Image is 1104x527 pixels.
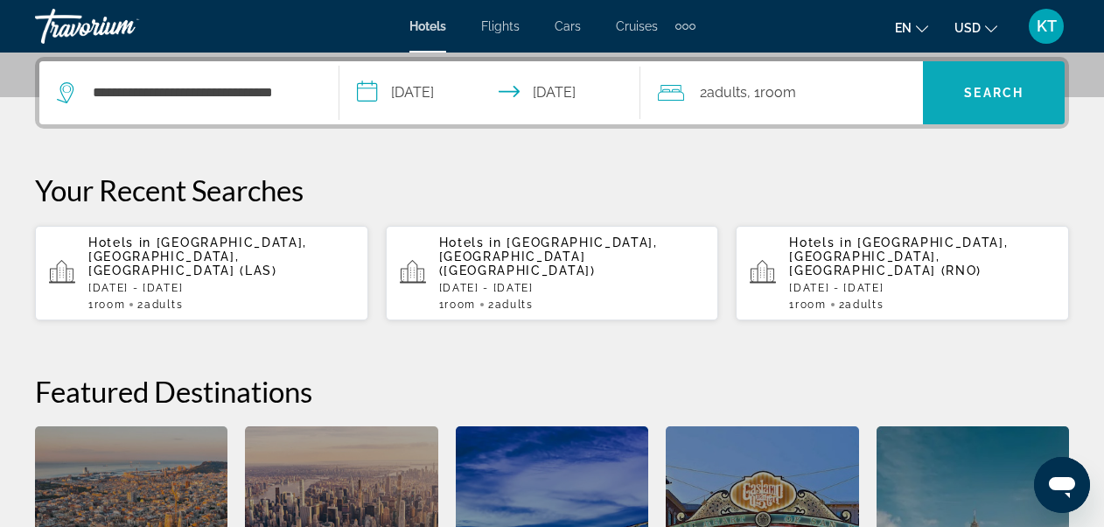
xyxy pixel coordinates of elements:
[88,235,307,278] span: [GEOGRAPHIC_DATA], [GEOGRAPHIC_DATA], [GEOGRAPHIC_DATA] (LAS)
[954,21,981,35] span: USD
[954,15,997,40] button: Change currency
[1034,457,1090,513] iframe: Button to launch messaging window
[640,61,923,124] button: Travelers: 2 adults, 0 children
[1024,8,1069,45] button: User Menu
[964,86,1024,100] span: Search
[39,61,1065,124] div: Search widget
[409,19,446,33] a: Hotels
[339,61,639,124] button: Check-in date: Sep 30, 2025 Check-out date: Oct 2, 2025
[616,19,658,33] a: Cruises
[789,282,1055,294] p: [DATE] - [DATE]
[795,299,827,311] span: Room
[555,19,581,33] a: Cars
[444,299,476,311] span: Room
[35,225,368,321] button: Hotels in [GEOGRAPHIC_DATA], [GEOGRAPHIC_DATA], [GEOGRAPHIC_DATA] (LAS)[DATE] - [DATE]1Room2Adults
[789,235,1008,278] span: [GEOGRAPHIC_DATA], [GEOGRAPHIC_DATA], [GEOGRAPHIC_DATA] (RNO)
[495,299,534,311] span: Adults
[1037,18,1057,35] span: KT
[94,299,126,311] span: Room
[700,81,747,105] span: 2
[88,235,151,249] span: Hotels in
[35,374,1069,409] h2: Featured Destinations
[895,15,928,40] button: Change language
[35,172,1069,207] p: Your Recent Searches
[481,19,520,33] a: Flights
[439,299,476,311] span: 1
[760,84,796,101] span: Room
[747,81,796,105] span: , 1
[439,282,705,294] p: [DATE] - [DATE]
[88,299,125,311] span: 1
[137,299,183,311] span: 2
[845,299,884,311] span: Adults
[675,12,695,40] button: Extra navigation items
[923,61,1065,124] button: Search
[88,282,354,294] p: [DATE] - [DATE]
[439,235,502,249] span: Hotels in
[736,225,1069,321] button: Hotels in [GEOGRAPHIC_DATA], [GEOGRAPHIC_DATA], [GEOGRAPHIC_DATA] (RNO)[DATE] - [DATE]1Room2Adults
[439,235,658,278] span: [GEOGRAPHIC_DATA], [GEOGRAPHIC_DATA] ([GEOGRAPHIC_DATA])
[386,225,719,321] button: Hotels in [GEOGRAPHIC_DATA], [GEOGRAPHIC_DATA] ([GEOGRAPHIC_DATA])[DATE] - [DATE]1Room2Adults
[144,299,183,311] span: Adults
[839,299,884,311] span: 2
[35,4,210,49] a: Travorium
[895,21,912,35] span: en
[789,235,852,249] span: Hotels in
[789,299,826,311] span: 1
[488,299,534,311] span: 2
[707,84,747,101] span: Adults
